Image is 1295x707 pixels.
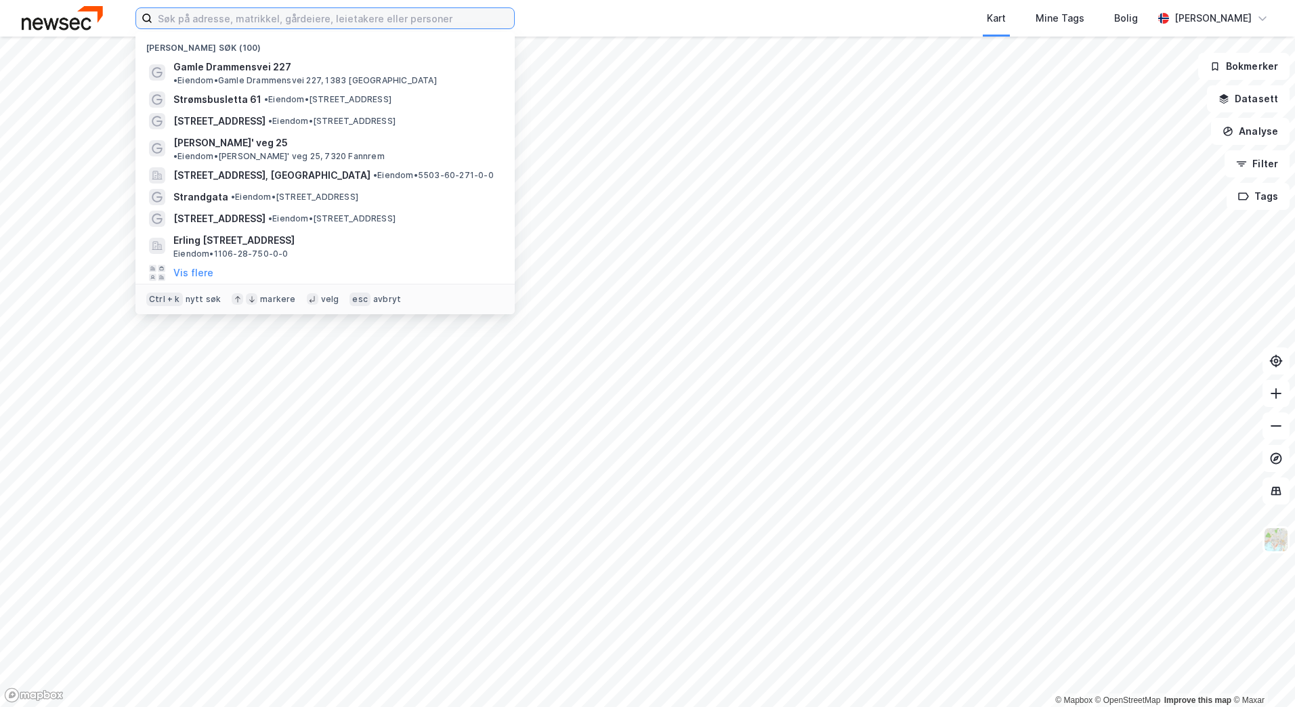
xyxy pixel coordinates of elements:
span: • [373,170,377,180]
span: Gamle Drammensvei 227 [173,59,291,75]
span: Strømsbusletta 61 [173,91,261,108]
span: Eiendom • [STREET_ADDRESS] [268,116,396,127]
span: Erling [STREET_ADDRESS] [173,232,498,249]
span: • [231,192,235,202]
div: Bolig [1114,10,1138,26]
img: newsec-logo.f6e21ccffca1b3a03d2d.png [22,6,103,30]
div: Kart [987,10,1006,26]
div: Ctrl + k [146,293,183,306]
span: [PERSON_NAME]' veg 25 [173,135,288,151]
span: Eiendom • 5503-60-271-0-0 [373,170,494,181]
span: Eiendom • [STREET_ADDRESS] [264,94,391,105]
div: markere [260,294,295,305]
div: nytt søk [186,294,221,305]
span: Eiendom • [PERSON_NAME]' veg 25, 7320 Fannrem [173,151,385,162]
div: esc [349,293,370,306]
div: [PERSON_NAME] [1174,10,1252,26]
span: [STREET_ADDRESS], [GEOGRAPHIC_DATA] [173,167,370,184]
div: [PERSON_NAME] søk (100) [135,32,515,56]
span: • [264,94,268,104]
span: • [173,75,177,85]
div: avbryt [373,294,401,305]
span: Eiendom • [STREET_ADDRESS] [268,213,396,224]
div: Mine Tags [1036,10,1084,26]
span: Eiendom • Gamle Drammensvei 227, 1383 [GEOGRAPHIC_DATA] [173,75,437,86]
iframe: Chat Widget [1227,642,1295,707]
div: Kontrollprogram for chat [1227,642,1295,707]
div: velg [321,294,339,305]
input: Søk på adresse, matrikkel, gårdeiere, leietakere eller personer [152,8,514,28]
button: Vis flere [173,265,213,281]
span: • [268,213,272,223]
span: Eiendom • 1106-28-750-0-0 [173,249,289,259]
span: Eiendom • [STREET_ADDRESS] [231,192,358,202]
span: Strandgata [173,189,228,205]
span: • [268,116,272,126]
span: • [173,151,177,161]
span: [STREET_ADDRESS] [173,211,266,227]
span: [STREET_ADDRESS] [173,113,266,129]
